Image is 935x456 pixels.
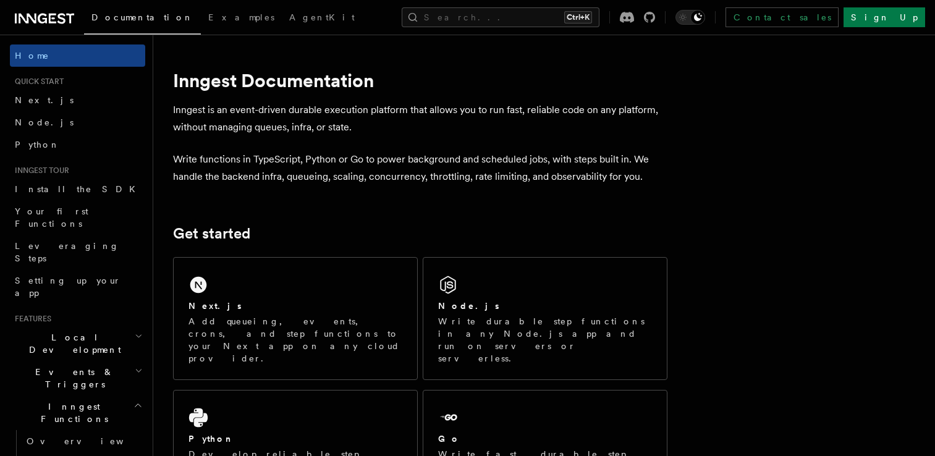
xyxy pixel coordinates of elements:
[10,400,133,425] span: Inngest Functions
[438,300,499,312] h2: Node.js
[10,89,145,111] a: Next.js
[282,4,362,33] a: AgentKit
[10,235,145,269] a: Leveraging Steps
[173,101,667,136] p: Inngest is an event-driven durable execution platform that allows you to run fast, reliable code ...
[188,433,234,445] h2: Python
[10,77,64,87] span: Quick start
[10,395,145,430] button: Inngest Functions
[10,314,51,324] span: Features
[15,49,49,62] span: Home
[438,433,460,445] h2: Go
[201,4,282,33] a: Examples
[173,257,418,380] a: Next.jsAdd queueing, events, crons, and step functions to your Next app on any cloud provider.
[10,44,145,67] a: Home
[15,140,60,150] span: Python
[10,200,145,235] a: Your first Functions
[15,184,143,194] span: Install the SDK
[173,69,667,91] h1: Inngest Documentation
[10,366,135,391] span: Events & Triggers
[15,117,74,127] span: Node.js
[675,10,705,25] button: Toggle dark mode
[188,300,242,312] h2: Next.js
[10,361,145,395] button: Events & Triggers
[15,95,74,105] span: Next.js
[10,133,145,156] a: Python
[27,436,154,446] span: Overview
[22,430,145,452] a: Overview
[173,151,667,185] p: Write functions in TypeScript, Python or Go to power background and scheduled jobs, with steps bu...
[15,206,88,229] span: Your first Functions
[15,241,119,263] span: Leveraging Steps
[188,315,402,365] p: Add queueing, events, crons, and step functions to your Next app on any cloud provider.
[15,276,121,298] span: Setting up your app
[438,315,652,365] p: Write durable step functions in any Node.js app and run on servers or serverless.
[173,225,250,242] a: Get started
[10,111,145,133] a: Node.js
[10,326,145,361] button: Local Development
[84,4,201,35] a: Documentation
[10,166,69,175] span: Inngest tour
[10,331,135,356] span: Local Development
[564,11,592,23] kbd: Ctrl+K
[10,178,145,200] a: Install the SDK
[91,12,193,22] span: Documentation
[402,7,599,27] button: Search...Ctrl+K
[844,7,925,27] a: Sign Up
[423,257,667,380] a: Node.jsWrite durable step functions in any Node.js app and run on servers or serverless.
[10,269,145,304] a: Setting up your app
[289,12,355,22] span: AgentKit
[726,7,839,27] a: Contact sales
[208,12,274,22] span: Examples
